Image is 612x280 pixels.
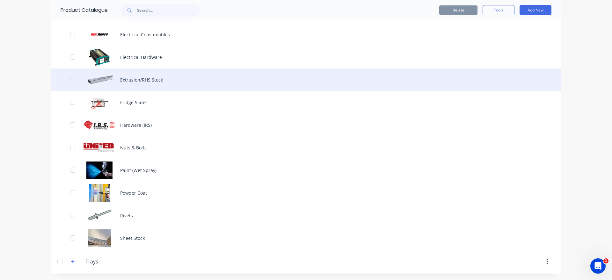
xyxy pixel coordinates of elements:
[51,46,561,68] div: Electrical HardwareElectrical Hardware
[51,68,561,91] div: Extrusion/RHS StockExtrusion/RHS Stock
[520,5,551,15] button: Add New
[51,159,561,182] div: Paint (Wet Spray)Paint (Wet Spray)
[439,5,477,15] button: Delete
[85,258,161,265] input: Enter category name
[51,182,561,204] div: Powder CoatPowder Coat
[51,227,561,249] div: Sheet StockSheet Stock
[51,114,561,136] div: Hardware (IRS)Hardware (IRS)
[51,91,561,114] div: Fridge SlidesFridge Slides
[137,4,200,17] input: Search...
[51,23,561,46] div: Electrical ConsumablesElectrical Consumables
[483,5,514,15] button: Tools
[603,258,608,263] span: 1
[590,258,606,274] iframe: Intercom live chat
[51,136,561,159] div: Nuts & BoltsNuts & Bolts
[51,204,561,227] div: RivetsRivets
